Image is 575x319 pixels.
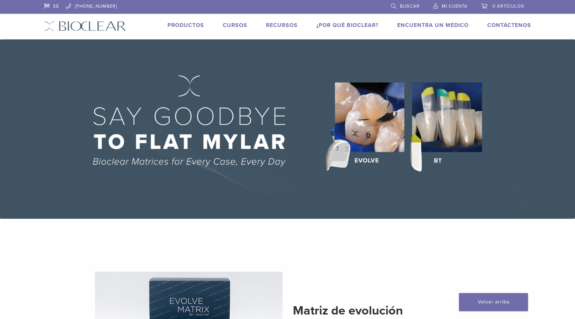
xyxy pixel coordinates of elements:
font: Matriz de evolución [293,303,403,318]
img: Bioclear [44,21,126,31]
a: Recursos [266,22,298,29]
a: Contáctenos [487,22,531,29]
a: Volver arriba [459,293,528,311]
font: Volver arriba [478,299,509,305]
font: Mi cuenta [442,3,468,9]
font: Buscar [400,3,420,9]
font: 0 artículos [492,3,524,9]
font: ES [53,3,59,9]
a: Cursos [223,22,247,29]
a: Encuentra un médico [397,22,469,29]
a: Productos [167,22,204,29]
a: ¿Por qué Bioclear? [316,22,378,29]
font: [PHONE_NUMBER] [75,3,117,9]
